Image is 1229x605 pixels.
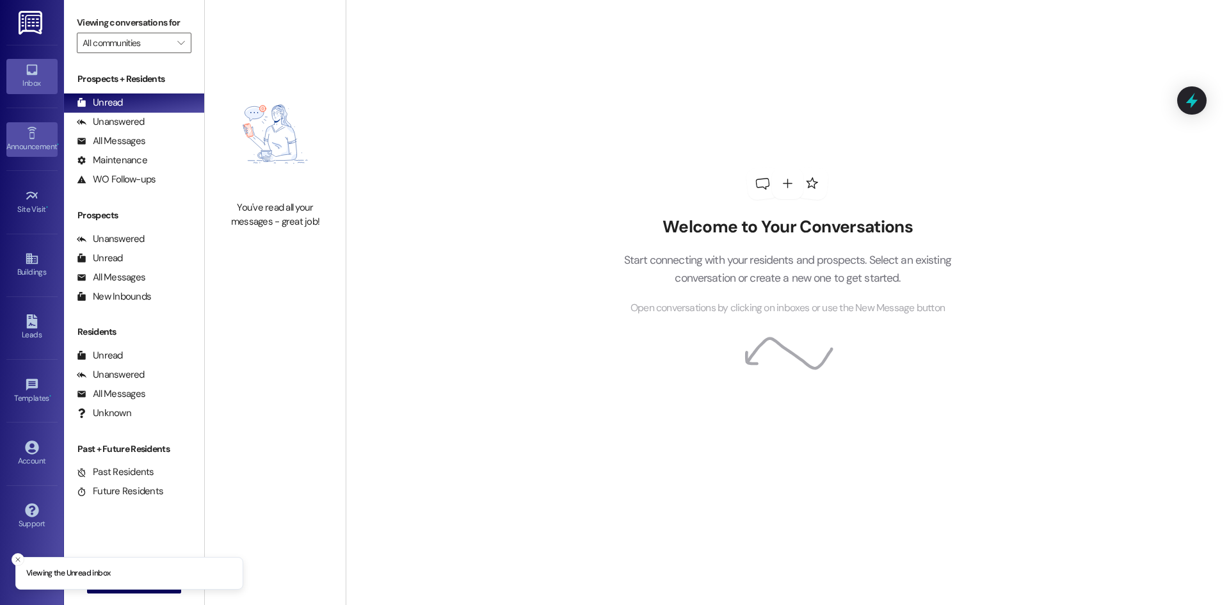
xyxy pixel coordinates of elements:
button: Close toast [12,553,24,566]
div: Past + Future Residents [64,442,204,456]
a: Support [6,499,58,534]
a: Inbox [6,59,58,93]
img: empty-state [219,74,332,195]
a: Leads [6,311,58,345]
span: • [46,203,48,212]
div: Past Residents [77,465,154,479]
span: • [49,392,51,401]
div: Residents [64,325,204,339]
a: Templates • [6,374,58,408]
span: Open conversations by clicking on inboxes or use the New Message button [631,300,945,316]
input: All communities [83,33,171,53]
div: WO Follow-ups [77,173,156,186]
div: Unread [77,96,123,109]
h2: Welcome to Your Conversations [604,217,970,238]
div: All Messages [77,271,145,284]
img: ResiDesk Logo [19,11,45,35]
div: All Messages [77,387,145,401]
div: Prospects [64,209,204,222]
div: Unanswered [77,115,145,129]
p: Start connecting with your residents and prospects. Select an existing conversation or create a n... [604,251,970,287]
a: Account [6,437,58,471]
p: Viewing the Unread inbox [26,568,110,579]
label: Viewing conversations for [77,13,191,33]
div: New Inbounds [77,290,151,303]
div: Unanswered [77,368,145,382]
div: All Messages [77,134,145,148]
div: Future Residents [77,485,163,498]
div: Unread [77,252,123,265]
i:  [177,38,184,48]
a: Buildings [6,248,58,282]
div: Unread [77,349,123,362]
div: Unanswered [77,232,145,246]
div: Maintenance [77,154,147,167]
span: • [57,140,59,149]
div: Unknown [77,407,131,420]
div: Prospects + Residents [64,72,204,86]
div: You've read all your messages - great job! [219,201,332,229]
a: Site Visit • [6,185,58,220]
